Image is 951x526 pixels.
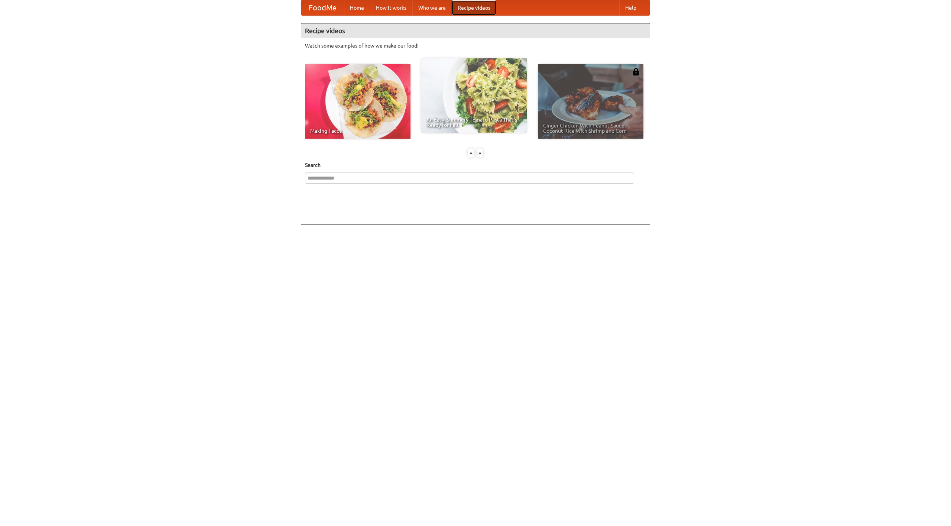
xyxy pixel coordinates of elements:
p: Watch some examples of how we make our food! [305,42,646,49]
span: Making Tacos [310,128,405,133]
h5: Search [305,161,646,169]
a: FoodMe [301,0,344,15]
a: Home [344,0,370,15]
span: An Easy, Summery Tomato Pasta That's Ready for Fall [426,117,522,128]
a: Recipe videos [452,0,496,15]
a: Who we are [412,0,452,15]
a: An Easy, Summery Tomato Pasta That's Ready for Fall [421,58,527,133]
img: 483408.png [632,68,640,75]
div: » [477,148,483,158]
a: Help [619,0,642,15]
div: « [468,148,474,158]
a: How it works [370,0,412,15]
a: Making Tacos [305,64,410,139]
h4: Recipe videos [301,23,650,38]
